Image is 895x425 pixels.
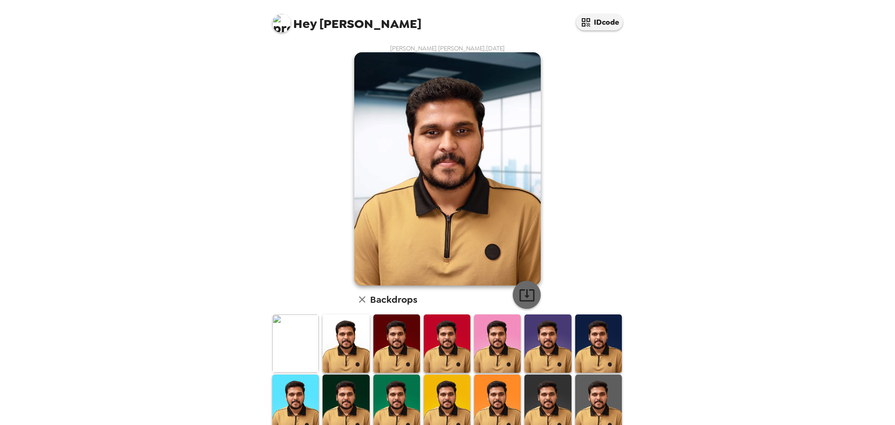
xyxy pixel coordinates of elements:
[293,15,317,32] span: Hey
[390,44,505,52] span: [PERSON_NAME] [PERSON_NAME] , [DATE]
[370,292,417,307] h6: Backdrops
[354,52,541,286] img: user
[272,314,319,373] img: Original
[272,14,291,33] img: profile pic
[272,9,421,30] span: [PERSON_NAME]
[576,14,623,30] button: IDcode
